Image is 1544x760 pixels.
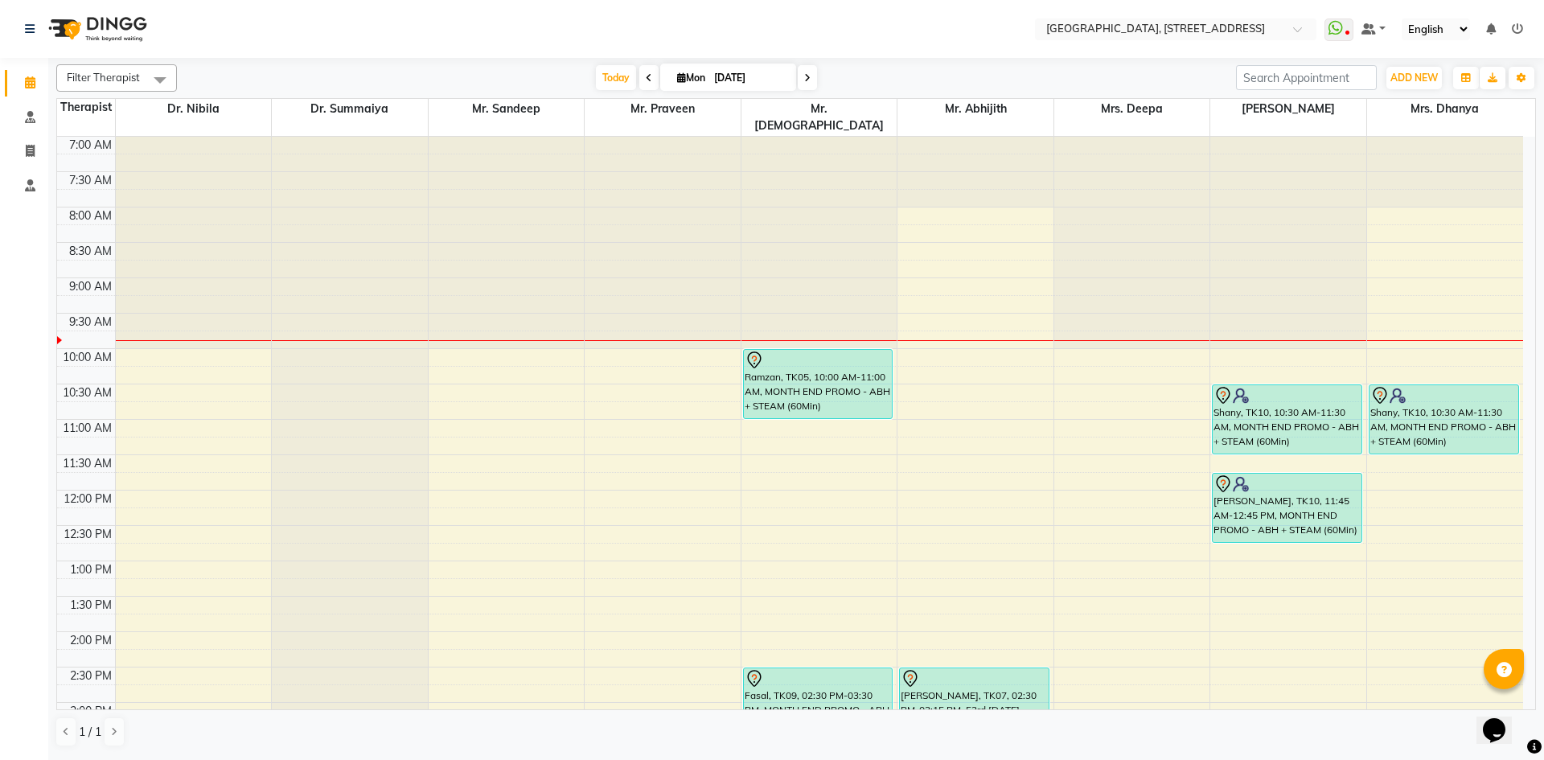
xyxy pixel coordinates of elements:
div: Shany, TK10, 10:30 AM-11:30 AM, MONTH END PROMO - ABH + STEAM (60Min) [1369,385,1518,454]
div: Therapist [57,99,115,116]
span: [PERSON_NAME] [1210,99,1366,119]
div: Ramzan, TK05, 10:00 AM-11:00 AM, MONTH END PROMO - ABH + STEAM (60Min) [744,350,893,418]
div: [PERSON_NAME], TK07, 02:30 PM-03:15 PM, 53rd [DATE] PROMO - KIZHI 45MIN [900,668,1049,719]
span: Mrs. Deepa [1054,99,1210,119]
button: ADD NEW [1386,67,1442,89]
div: 2:30 PM [67,668,115,684]
span: Dr. Nibila [116,99,272,119]
div: 7:00 AM [66,137,115,154]
div: 1:00 PM [67,561,115,578]
input: 2025-09-01 [709,66,790,90]
span: Mr. Abhijith [897,99,1053,119]
span: Mr. Praveen [585,99,741,119]
span: Mrs. Dhanya [1367,99,1523,119]
div: [PERSON_NAME], TK10, 11:45 AM-12:45 PM, MONTH END PROMO - ABH + STEAM (60Min) [1213,474,1361,542]
span: Filter Therapist [67,71,140,84]
div: 2:00 PM [67,632,115,649]
span: Mon [673,72,709,84]
span: Mr. [DEMOGRAPHIC_DATA] [741,99,897,136]
div: 10:30 AM [60,384,115,401]
div: 12:00 PM [60,491,115,507]
div: 8:00 AM [66,207,115,224]
span: Mr. Sandeep [429,99,585,119]
span: ADD NEW [1390,72,1438,84]
span: Today [596,65,636,90]
div: 11:30 AM [60,455,115,472]
div: 9:00 AM [66,278,115,295]
div: Fasal, TK09, 02:30 PM-03:30 PM, MONTH END PROMO - ABH + STEAM (60Min) [744,668,893,737]
div: Shany, TK10, 10:30 AM-11:30 AM, MONTH END PROMO - ABH + STEAM (60Min) [1213,385,1361,454]
input: Search Appointment [1236,65,1377,90]
div: 3:00 PM [67,703,115,720]
div: 12:30 PM [60,526,115,543]
div: 8:30 AM [66,243,115,260]
iframe: chat widget [1476,696,1528,744]
div: 11:00 AM [60,420,115,437]
div: 10:00 AM [60,349,115,366]
img: logo [41,6,151,51]
div: 7:30 AM [66,172,115,189]
div: 9:30 AM [66,314,115,331]
div: 1:30 PM [67,597,115,614]
span: 1 / 1 [79,724,101,741]
span: Dr. Summaiya [272,99,428,119]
